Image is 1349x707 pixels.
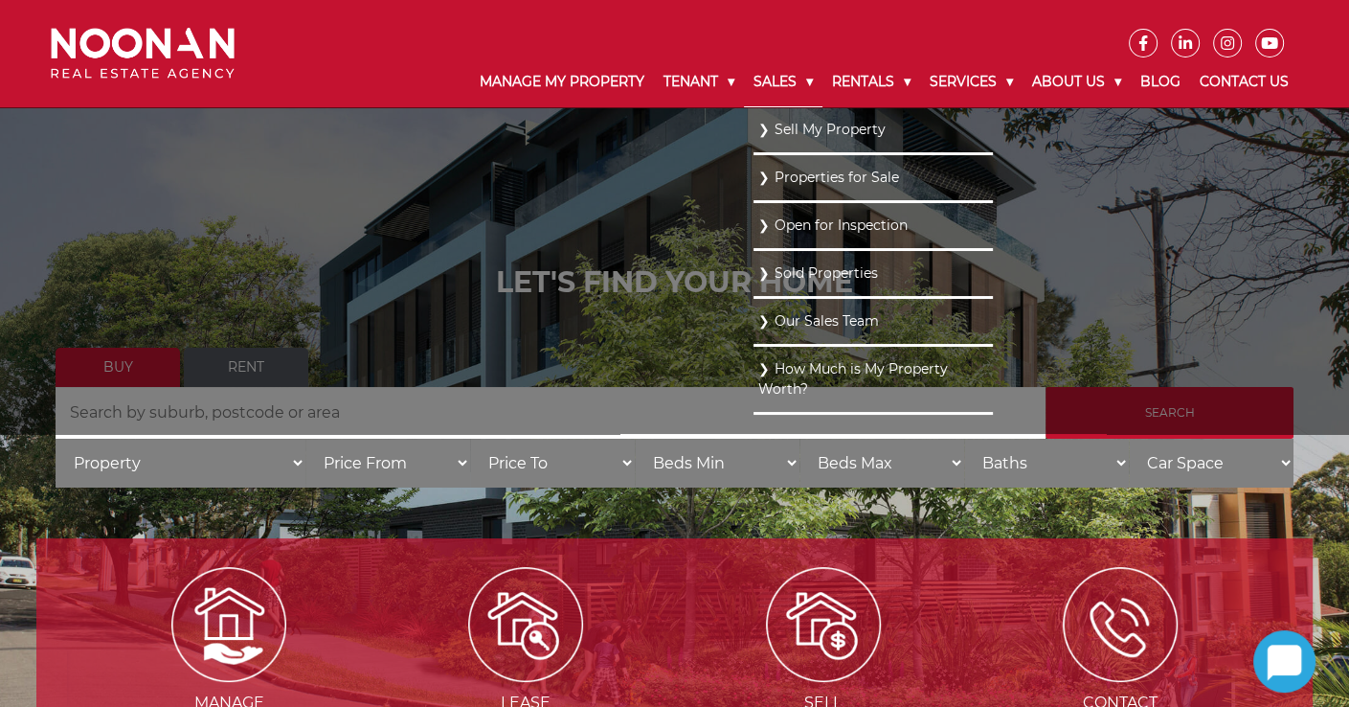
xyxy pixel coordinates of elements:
[758,117,988,143] a: Sell My Property
[758,213,988,239] a: Open for Inspection
[1023,57,1131,106] a: About Us
[766,567,881,682] img: Sell my property
[470,57,654,106] a: Manage My Property
[758,308,988,334] a: Our Sales Team
[51,28,235,79] img: Noonan Real Estate Agency
[1131,57,1190,106] a: Blog
[654,57,744,106] a: Tenant
[744,57,822,107] a: Sales
[758,261,988,286] a: Sold Properties
[758,356,988,402] a: How Much is My Property Worth?
[468,567,583,682] img: Lease my property
[758,165,988,191] a: Properties for Sale
[1190,57,1298,106] a: Contact Us
[920,57,1023,106] a: Services
[171,567,286,682] img: Manage my Property
[822,57,920,106] a: Rentals
[1063,567,1178,682] img: ICONS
